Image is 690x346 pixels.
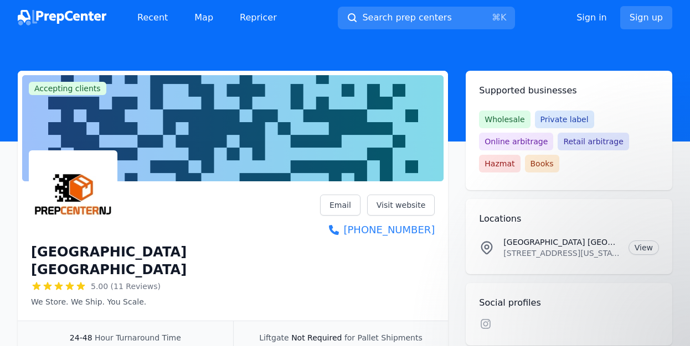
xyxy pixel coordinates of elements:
span: Online arbitrage [479,133,553,150]
span: Liftgate [259,333,289,342]
a: Sign up [620,6,672,29]
a: Visit website [367,195,435,216]
h2: Social profiles [479,296,659,310]
h1: [GEOGRAPHIC_DATA] [GEOGRAPHIC_DATA] [31,243,320,279]
a: Sign in [576,11,607,24]
span: Private label [535,111,594,128]
a: [PHONE_NUMBER] [320,222,435,238]
h2: Supported businesses [479,84,659,97]
span: Hour Turnaround Time [95,333,181,342]
img: Prep Center NJ [31,153,115,237]
span: Wholesale [479,111,530,128]
span: 24-48 [70,333,92,342]
span: for Pallet Shipments [344,333,423,342]
p: [STREET_ADDRESS][US_STATE] [503,248,619,259]
button: Search prep centers⌘K [338,7,515,29]
a: View [629,240,659,255]
p: We Store. We Ship. You Scale. [31,296,320,307]
iframe: Intercom live chat [650,306,677,333]
span: Accepting clients [29,82,106,95]
a: Repricer [231,7,286,29]
kbd: ⌘ [492,12,501,23]
p: [GEOGRAPHIC_DATA] [GEOGRAPHIC_DATA] Location [503,237,619,248]
a: Email [320,195,361,216]
span: Not Required [291,333,342,342]
img: PrepCenter [18,10,106,25]
kbd: K [501,12,507,23]
span: Retail arbitrage [558,133,629,150]
a: Recent [128,7,177,29]
span: Books [525,155,559,172]
span: Hazmat [479,155,520,172]
h2: Locations [479,212,659,226]
span: 5.00 (11 Reviews) [91,281,161,292]
a: Map [186,7,222,29]
span: Search prep centers [362,11,451,24]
